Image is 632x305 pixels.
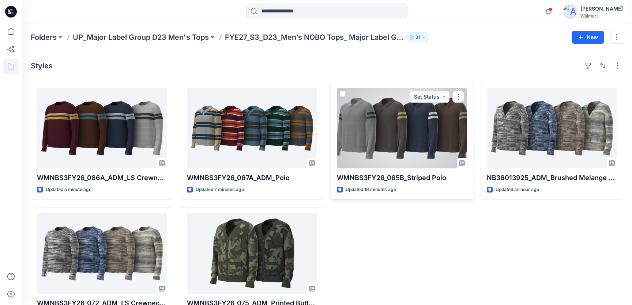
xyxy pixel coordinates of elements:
p: 31 [415,33,420,41]
a: WMNBS3FY26_067A_ADM_Polo [187,88,317,168]
button: New [572,31,604,44]
p: FYE27_S3_D23_Men’s NOBO Tops_ Major Label Group [225,32,403,42]
p: Updated 16 minutes ago [346,186,396,194]
a: UP_Major Label Group D23 Men's Tops [73,32,209,42]
a: WMNBS3FY26_066A_ADM_LS Crewneck copy [37,88,167,168]
p: NB36013925_ADM_Brushed Melange V neck Cardi [487,173,617,183]
a: WMNBS3FY26_072_ADM_LS Crewneck Brushed [37,213,167,294]
p: Updated an hour ago [496,186,539,194]
p: WMNBS3FY26_067A_ADM_Polo [187,173,317,183]
p: Updated 7 minutes ago [196,186,244,194]
a: WMNBS3FY26_065B_Striped Polo [337,88,467,168]
p: WMNBS3FY26_065B_Striped Polo [337,173,467,183]
div: Walmart [580,13,623,19]
a: WMNBS3FY26_075_ADM_Printed Button Down [187,213,317,294]
p: WMNBS3FY26_066A_ADM_LS Crewneck copy [37,173,167,183]
p: Updated a minute ago [46,186,91,194]
button: 31 [406,32,429,42]
h4: Styles [31,61,53,70]
div: [PERSON_NAME] [580,4,623,13]
img: avatar [563,4,578,19]
a: Folders [31,32,57,42]
a: NB36013925_ADM_Brushed Melange V neck Cardi [487,88,617,168]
